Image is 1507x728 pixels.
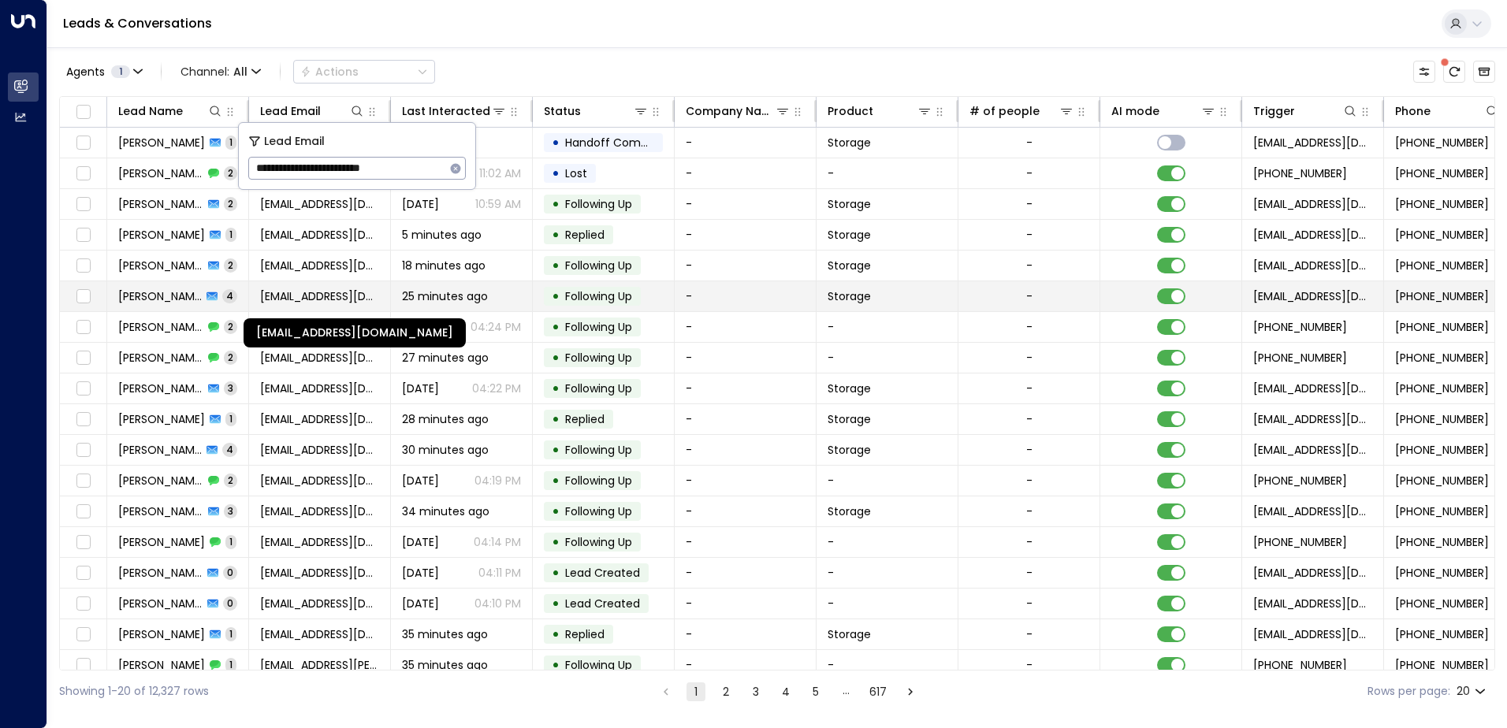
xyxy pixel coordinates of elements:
[111,65,130,78] span: 1
[260,503,379,519] span: lucieleeds1234@gmail.com
[118,381,203,396] span: Charan Virdee
[565,503,632,519] span: Following Up
[828,503,871,519] span: Storage
[552,344,560,371] div: •
[675,281,817,311] td: -
[1253,381,1372,396] span: leads@space-station.co.uk
[1395,288,1489,304] span: +447525421000
[828,381,871,396] span: Storage
[675,158,817,188] td: -
[552,590,560,617] div: •
[675,189,817,219] td: -
[300,65,359,79] div: Actions
[675,373,817,403] td: -
[1253,626,1372,642] span: leads@space-station.co.uk
[969,102,1040,121] div: # of people
[225,136,236,149] span: 1
[1395,442,1489,458] span: +447985644439
[565,473,632,488] span: Following Up
[716,682,735,701] button: Go to page 2
[174,61,267,83] span: Channel:
[1026,319,1033,335] div: -
[224,258,237,272] span: 2
[402,288,488,304] span: 25 minutes ago
[118,135,205,150] span: Andrew Williamson
[264,132,325,150] span: Lead Email
[544,102,581,121] div: Status
[828,288,871,304] span: Storage
[402,626,488,642] span: 35 minutes ago
[1253,102,1295,121] div: Trigger
[402,657,488,673] span: 35 minutes ago
[686,102,775,121] div: Company Name
[244,318,466,347] div: [EMAIL_ADDRESS][DOMAIN_NAME]
[260,381,379,396] span: charan.virdee@hotmail.com
[552,375,560,402] div: •
[1253,102,1358,121] div: Trigger
[675,343,817,373] td: -
[686,102,791,121] div: Company Name
[828,135,871,150] span: Storage
[828,227,871,243] span: Storage
[402,350,489,366] span: 27 minutes ago
[402,381,439,396] span: Sep 13, 2025
[776,682,795,701] button: Go to page 4
[174,61,267,83] button: Channel:All
[1026,135,1033,150] div: -
[402,258,486,273] span: 18 minutes ago
[471,319,521,335] p: 04:24 PM
[118,503,203,519] span: Lucie Leeds
[260,411,379,427] span: richardwhitehead@ymail.com
[675,527,817,557] td: -
[866,682,890,701] button: Go to page 617
[59,683,209,700] div: Showing 1-20 of 12,327 rows
[118,165,203,181] span: Andrew Williamson
[474,596,521,611] p: 04:10 PM
[260,626,379,642] span: vrodriguesod@gmail.com
[402,534,439,550] span: Sep 13, 2025
[565,319,632,335] span: Following Up
[675,128,817,158] td: -
[1395,350,1489,366] span: +447966624439
[1026,350,1033,366] div: -
[675,220,817,250] td: -
[675,435,817,465] td: -
[828,102,873,121] div: Product
[225,658,236,671] span: 1
[118,596,203,611] span: Lucie Leeds
[565,442,632,458] span: Following Up
[1253,411,1372,427] span: leads@space-station.co.uk
[817,650,958,680] td: -
[675,312,817,342] td: -
[1111,102,1159,121] div: AI mode
[118,350,203,366] span: Charan Virdee
[73,502,93,522] span: Toggle select row
[73,410,93,429] span: Toggle select row
[565,165,587,181] span: Lost
[552,283,560,310] div: •
[225,412,236,425] span: 1
[1395,102,1500,121] div: Phone
[817,312,958,342] td: -
[1473,61,1495,83] button: Archived Leads
[73,471,93,491] span: Toggle select row
[475,196,521,212] p: 10:59 AM
[402,596,439,611] span: Sep 11, 2025
[1026,258,1033,273] div: -
[552,129,560,156] div: •
[1253,442,1372,458] span: leads@space-station.co.uk
[224,197,237,210] span: 2
[73,656,93,675] span: Toggle select row
[73,164,93,184] span: Toggle select row
[59,61,148,83] button: Agents1
[260,102,321,121] div: Lead Email
[552,160,560,187] div: •
[1395,503,1489,519] span: +447576545145
[73,563,93,583] span: Toggle select row
[1026,626,1033,642] div: -
[478,565,521,581] p: 04:11 PM
[223,566,237,579] span: 0
[402,473,439,488] span: Sep 12, 2025
[402,196,439,212] span: Sep 01, 2025
[402,102,507,121] div: Last Interacted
